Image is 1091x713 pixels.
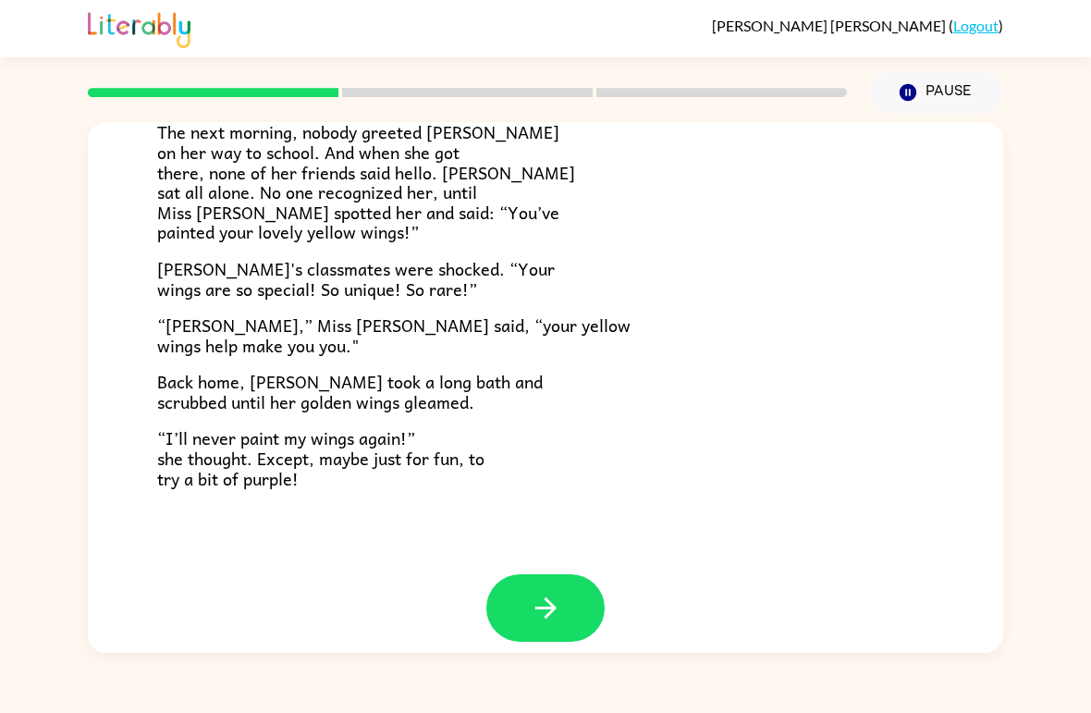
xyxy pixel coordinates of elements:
span: Back home, [PERSON_NAME] took a long bath and scrubbed until her golden wings gleamed. [157,368,543,415]
span: “I’ll never paint my wings again!” she thought. Except, maybe just for fun, to try a bit of purple! [157,424,484,491]
a: Logout [953,17,999,34]
button: Pause [869,71,1003,114]
span: [PERSON_NAME] [PERSON_NAME] [712,17,949,34]
span: “[PERSON_NAME],” Miss [PERSON_NAME] said, “your yellow wings help make you you." [157,312,631,359]
img: Literably [88,7,190,48]
div: ( ) [712,17,1003,34]
span: [PERSON_NAME]'s classmates were shocked. “Your wings are so special! So unique! So rare!” [157,255,555,302]
span: The next morning, nobody greeted [PERSON_NAME] on her way to school. And when she got there, none... [157,118,575,245]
